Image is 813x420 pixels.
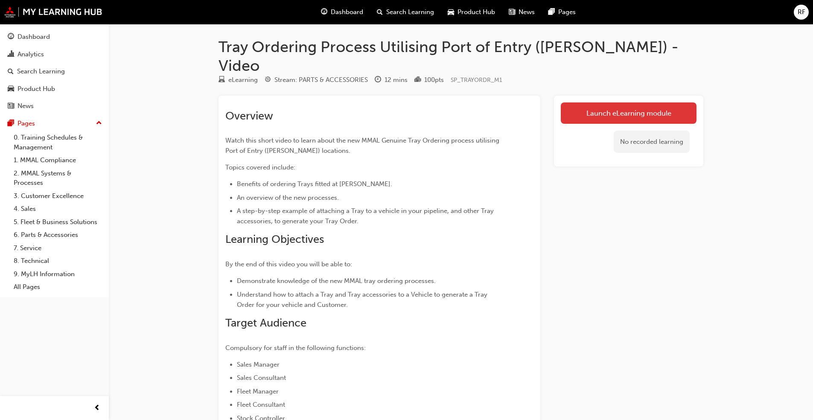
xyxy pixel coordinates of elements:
div: Duration [375,75,408,85]
span: up-icon [96,118,102,129]
span: Benefits of ordering Trays fitted at [PERSON_NAME]. [237,180,392,188]
a: Analytics [3,47,105,62]
a: 9. MyLH Information [10,268,105,281]
a: 2. MMAL Systems & Processes [10,167,105,190]
a: Dashboard [3,29,105,45]
div: News [17,101,34,111]
a: News [3,98,105,114]
span: Topics covered include: [225,163,295,171]
div: 100 pts [424,75,444,85]
button: Pages [3,116,105,131]
a: search-iconSearch Learning [370,3,441,21]
span: guage-icon [8,33,14,41]
a: 8. Technical [10,254,105,268]
span: Fleet Consultant [237,401,285,408]
span: Dashboard [331,7,363,17]
span: An overview of the new processes. [237,194,339,201]
div: Stream: PARTS & ACCESSORIES [274,75,368,85]
span: Product Hub [457,7,495,17]
a: 5. Fleet & Business Solutions [10,216,105,229]
span: News [519,7,535,17]
span: Learning resource code [451,76,502,84]
a: Search Learning [3,64,105,79]
span: pages-icon [8,120,14,128]
span: target-icon [265,76,271,84]
span: Sales Manager [237,361,280,368]
span: A step-by-step example of attaching a Tray to a vehicle in your pipeline, and other Tray accessor... [237,207,495,225]
span: Sales Consultant [237,374,286,382]
div: Analytics [17,50,44,59]
a: 4. Sales [10,202,105,216]
div: No recorded learning [614,131,690,153]
span: By the end of this video you will be able to: [225,260,352,268]
div: Stream [265,75,368,85]
span: news-icon [8,102,14,110]
button: DashboardAnalyticsSearch LearningProduct HubNews [3,27,105,116]
span: Demonstrate knowledge of the new MMAL tray ordering processes. [237,277,436,285]
div: Product Hub [17,84,55,94]
h1: Tray Ordering Process Utilising Port of Entry ([PERSON_NAME]) - Video [219,38,703,75]
span: prev-icon [94,403,100,414]
div: eLearning [228,75,258,85]
a: car-iconProduct Hub [441,3,502,21]
span: Overview [225,109,273,122]
button: RF [794,5,809,20]
span: search-icon [8,68,14,76]
span: chart-icon [8,51,14,58]
span: clock-icon [375,76,381,84]
div: Type [219,75,258,85]
div: Search Learning [17,67,65,76]
a: 3. Customer Excellence [10,190,105,203]
span: pages-icon [548,7,555,17]
a: 0. Training Schedules & Management [10,131,105,154]
div: 12 mins [385,75,408,85]
a: 1. MMAL Compliance [10,154,105,167]
img: mmal [4,6,102,17]
a: All Pages [10,280,105,294]
span: car-icon [8,85,14,93]
a: pages-iconPages [542,3,583,21]
span: podium-icon [414,76,421,84]
a: 6. Parts & Accessories [10,228,105,242]
span: Compulsory for staff in the following functions: [225,344,366,352]
span: Understand how to attach a Tray and Tray accessories to a Vehicle to generate a Tray Order for yo... [237,291,489,309]
span: Pages [558,7,576,17]
a: 7. Service [10,242,105,255]
div: Pages [17,119,35,128]
span: car-icon [448,7,454,17]
span: news-icon [509,7,515,17]
span: Learning Objectives [225,233,324,246]
span: learningResourceType_ELEARNING-icon [219,76,225,84]
span: Watch this short video to learn about the new MMAL Genuine Tray Ordering process utilising Port o... [225,137,501,155]
span: guage-icon [321,7,327,17]
a: guage-iconDashboard [314,3,370,21]
span: Fleet Manager [237,388,279,395]
span: search-icon [377,7,383,17]
a: news-iconNews [502,3,542,21]
a: Launch eLearning module [561,102,696,124]
span: Target Audience [225,316,306,330]
div: Dashboard [17,32,50,42]
span: Search Learning [386,7,434,17]
a: Product Hub [3,81,105,97]
span: RF [798,7,805,17]
div: Points [414,75,444,85]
